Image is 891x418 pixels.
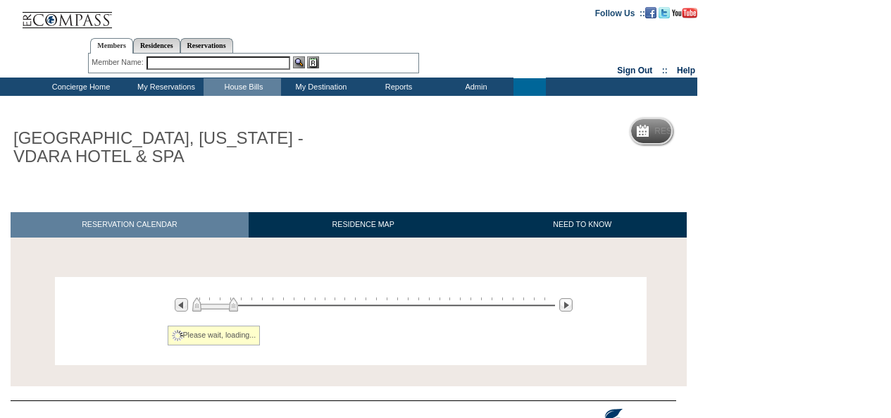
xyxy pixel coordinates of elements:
[659,7,670,18] img: Follow us on Twitter
[281,78,359,96] td: My Destination
[11,212,249,237] a: RESERVATION CALENDAR
[617,66,652,75] a: Sign Out
[677,66,695,75] a: Help
[672,8,697,16] a: Subscribe to our YouTube Channel
[672,8,697,18] img: Subscribe to our YouTube Channel
[249,212,478,237] a: RESIDENCE MAP
[478,212,687,237] a: NEED TO KNOW
[359,78,436,96] td: Reports
[436,78,513,96] td: Admin
[662,66,668,75] span: ::
[595,7,645,18] td: Follow Us ::
[172,330,183,341] img: spinner2.gif
[126,78,204,96] td: My Reservations
[33,78,126,96] td: Concierge Home
[659,8,670,16] a: Follow us on Twitter
[168,326,261,345] div: Please wait, loading...
[645,8,656,16] a: Become our fan on Facebook
[175,298,188,312] img: Previous
[180,38,233,53] a: Reservations
[654,127,762,136] h5: Reservation Calendar
[133,38,180,53] a: Residences
[90,38,133,54] a: Members
[645,7,656,18] img: Become our fan on Facebook
[293,56,305,68] img: View
[307,56,319,68] img: Reservations
[11,126,326,169] h1: [GEOGRAPHIC_DATA], [US_STATE] - VDARA HOTEL & SPA
[92,56,146,68] div: Member Name:
[559,298,573,312] img: Next
[204,78,281,96] td: House Bills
